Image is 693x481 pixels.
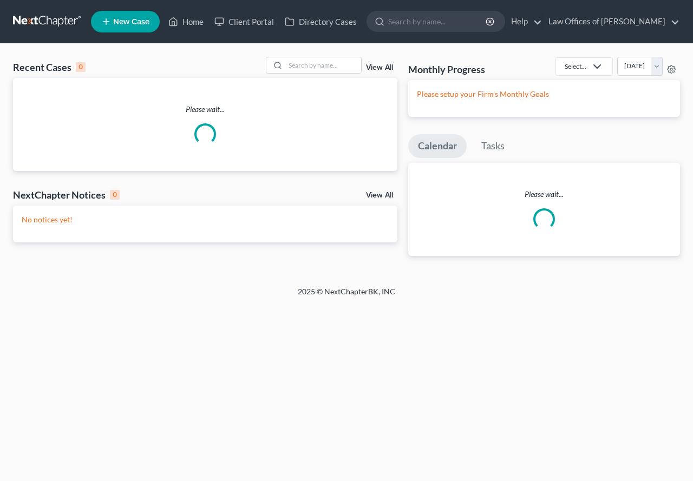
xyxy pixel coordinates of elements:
a: Client Portal [209,12,279,31]
span: New Case [113,18,149,26]
h3: Monthly Progress [408,63,485,76]
div: 2025 © NextChapterBK, INC [38,286,655,306]
p: No notices yet! [22,214,389,225]
a: Directory Cases [279,12,362,31]
a: View All [366,192,393,199]
input: Search by name... [388,11,487,31]
p: Please setup your Firm's Monthly Goals [417,89,671,100]
a: View All [366,64,393,71]
a: Calendar [408,134,467,158]
div: 0 [110,190,120,200]
p: Please wait... [408,189,680,200]
div: 0 [76,62,86,72]
a: Help [506,12,542,31]
a: Tasks [472,134,514,158]
input: Search by name... [285,57,361,73]
div: Select... [565,62,586,71]
a: Law Offices of [PERSON_NAME] [543,12,679,31]
p: Please wait... [13,104,397,115]
div: NextChapter Notices [13,188,120,201]
div: Recent Cases [13,61,86,74]
a: Home [163,12,209,31]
